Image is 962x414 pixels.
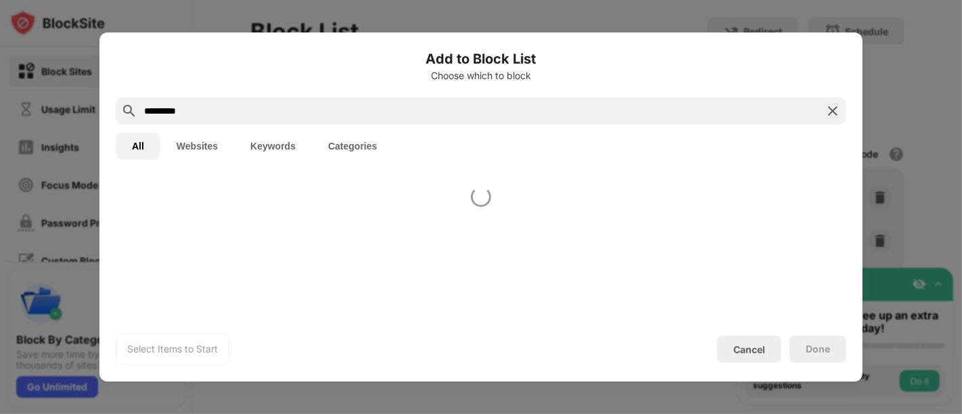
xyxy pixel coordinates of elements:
[733,344,765,355] div: Cancel
[234,133,312,160] button: Keywords
[160,133,234,160] button: Websites
[121,103,137,119] img: search.svg
[116,49,846,69] h6: Add to Block List
[116,70,846,81] div: Choose which to block
[312,133,393,160] button: Categories
[127,342,218,356] div: Select Items to Start
[116,133,160,160] button: All
[825,103,841,119] img: search-close
[806,344,830,354] div: Done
